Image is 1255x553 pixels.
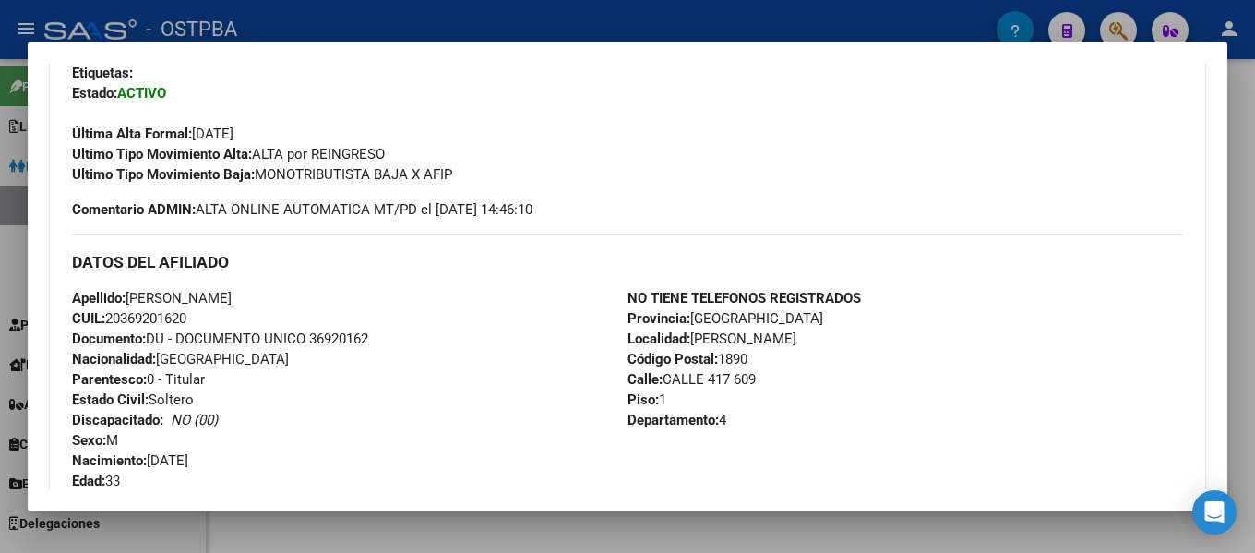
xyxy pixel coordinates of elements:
span: 1 [627,391,666,408]
span: [PERSON_NAME] [627,331,796,347]
strong: Localidad: [627,331,690,347]
strong: Edad: [72,473,105,489]
span: M [72,432,118,449]
span: MONOTRIBUTISTA BAJA X AFIP [72,166,452,183]
strong: Código Postal: [627,351,718,367]
span: 0 - Titular [72,371,205,388]
strong: Estado Civil: [72,391,149,408]
span: 33 [72,473,120,489]
span: CALLE 417 609 [627,371,756,388]
strong: Nacionalidad: [72,351,156,367]
strong: Parentesco: [72,371,147,388]
span: [DATE] [72,126,233,142]
strong: Ultimo Tipo Movimiento Alta: [72,146,252,162]
strong: Nacimiento: [72,452,147,469]
span: 4 [627,412,726,428]
span: [PERSON_NAME] [72,290,232,307]
strong: Documento: [72,331,146,347]
strong: Última Alta Formal: [72,126,192,142]
strong: Discapacitado: [72,412,163,428]
strong: Apellido: [72,290,125,307]
span: 20369201620 [72,310,186,327]
strong: Comentario ADMIN: [72,201,196,218]
strong: Etiquetas: [72,65,133,81]
strong: Ultimo Tipo Movimiento Baja: [72,166,255,183]
span: [DATE] [72,452,188,469]
span: Soltero [72,391,194,408]
strong: Calle: [627,371,663,388]
strong: ACTIVO [117,85,166,102]
span: DU - DOCUMENTO UNICO 36920162 [72,331,368,347]
strong: Provincia: [627,310,690,327]
span: 1890 [627,351,747,367]
span: ALTA por REINGRESO [72,146,385,162]
strong: Sexo: [72,432,106,449]
strong: Piso: [627,391,659,408]
i: NO (00) [171,412,218,428]
h3: DATOS DEL AFILIADO [72,252,1183,272]
span: ALTA ONLINE AUTOMATICA MT/PD el [DATE] 14:46:10 [72,199,532,220]
strong: Departamento: [627,412,719,428]
strong: NO TIENE TELEFONOS REGISTRADOS [627,290,861,307]
span: [GEOGRAPHIC_DATA] [72,351,289,367]
strong: CUIL: [72,310,105,327]
span: [GEOGRAPHIC_DATA] [627,310,823,327]
strong: Estado: [72,85,117,102]
div: Open Intercom Messenger [1192,490,1237,535]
